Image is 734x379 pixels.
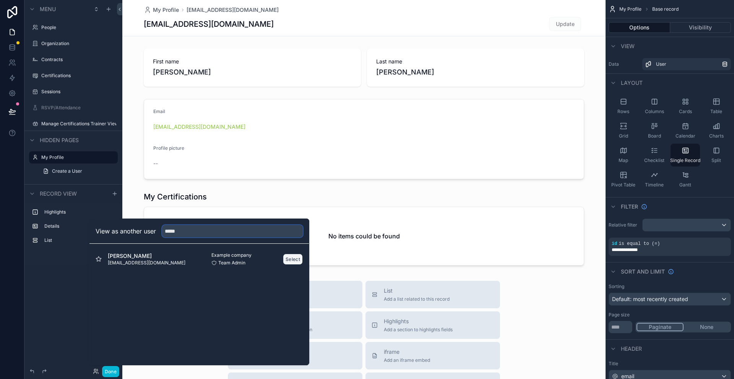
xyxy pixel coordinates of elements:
label: List [44,237,115,243]
label: Details [44,223,115,229]
button: Cards [671,95,700,118]
label: Contracts [41,57,116,63]
span: Single Record [670,157,700,164]
button: Split [702,144,731,167]
a: My Profile [144,6,179,14]
button: Charts [702,119,731,142]
span: id [612,241,617,246]
button: Select [283,254,303,265]
button: Single Record [671,144,700,167]
label: People [41,24,116,31]
button: Checklist [640,144,669,167]
span: My Profile [153,6,179,14]
span: Sort And Limit [621,268,665,275]
label: RSVP/Attendance [41,105,116,111]
span: Menu [40,5,56,13]
label: Sessions [41,89,116,95]
button: Pivot Table [609,168,638,191]
button: Board [640,119,669,142]
span: Map [619,157,628,164]
label: Organization [41,40,116,47]
label: Sorting [609,283,624,290]
span: Example company [211,252,252,258]
span: Charts [709,133,724,139]
span: Gantt [679,182,691,188]
span: Table [710,109,722,115]
span: View [621,42,635,50]
span: Columns [645,109,664,115]
button: Gantt [671,168,700,191]
span: Calendar [676,133,695,139]
button: Rows [609,95,638,118]
span: Split [711,157,721,164]
h1: [EMAIL_ADDRESS][DOMAIN_NAME] [144,19,274,29]
a: [EMAIL_ADDRESS][DOMAIN_NAME] [187,6,279,14]
button: Done [102,366,119,377]
button: Paginate [637,323,684,331]
span: Cards [679,109,692,115]
span: Rows [617,109,629,115]
label: Certifications [41,73,116,79]
h2: View as another user [96,227,156,236]
label: Relative filter [609,222,639,228]
label: Page size [609,312,630,318]
span: [EMAIL_ADDRESS][DOMAIN_NAME] [108,260,185,266]
span: [PERSON_NAME] [108,252,185,260]
button: Table [702,95,731,118]
span: Base record [652,6,679,12]
label: Highlights [44,209,115,215]
label: Manage Certifications Trainer View [41,121,116,127]
span: is equal to (=) [619,241,660,246]
a: User [642,58,731,70]
button: Grid [609,119,638,142]
button: Calendar [671,119,700,142]
span: Layout [621,79,643,87]
button: Options [609,22,670,33]
label: Data [609,61,639,67]
button: Map [609,144,638,167]
span: Pivot Table [611,182,635,188]
span: Grid [619,133,628,139]
span: Create a User [52,168,82,174]
span: Team Admin [218,260,245,266]
button: Columns [640,95,669,118]
label: Title [609,361,731,367]
span: Checklist [644,157,664,164]
span: Record view [40,190,77,198]
span: Header [621,345,642,353]
span: Timeline [645,182,664,188]
button: Timeline [640,168,669,191]
button: None [684,323,730,331]
span: Board [648,133,661,139]
button: Visibility [670,22,731,33]
span: Hidden pages [40,136,79,144]
span: Filter [621,203,638,211]
span: User [656,61,666,67]
button: Default: most recently created [609,293,731,306]
label: My Profile [41,154,113,160]
div: scrollable content [24,202,122,254]
a: Create a User [38,165,118,177]
span: My Profile [619,6,641,12]
span: Default: most recently created [612,296,688,302]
